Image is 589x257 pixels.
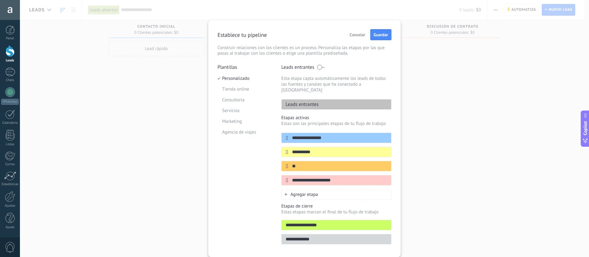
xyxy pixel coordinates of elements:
button: Cancelar [347,30,368,39]
div: Calendario [1,121,19,125]
div: Ayuda [1,225,19,229]
span: Guardar [374,33,388,37]
span: Agregar etapa [291,192,318,197]
p: Plantillas [218,64,272,70]
div: Listas [1,142,19,146]
li: Servicios [218,105,272,116]
div: Panel [1,37,19,41]
div: Estadísticas [1,182,19,186]
p: Establece tu pipeline [218,31,267,38]
p: Esta etapa capta automáticamente los leads de todas las fuentes y canales que ha conectado a [GEO... [281,76,391,93]
span: Cancelar [350,33,365,37]
p: Etapas activas [281,115,391,121]
li: Tienda online [218,84,272,95]
p: Leads entrantes [282,101,319,107]
div: Ajustes [1,204,19,208]
p: Estas etapas marcan el final de tu flujo de trabajo [281,209,391,215]
p: Estas son las principales etapas de tu flujo de trabajo [281,121,391,127]
div: WhatsApp [1,99,19,105]
button: Guardar [370,29,391,40]
p: Leads entrantes [281,64,314,70]
p: Etapas de cierre [281,203,391,209]
li: Personalizado [218,73,272,84]
li: Agencia de viajes [218,127,272,138]
p: Construir relaciones con los clientes es un proceso. Personaliza las etapas por las que pasas al ... [218,45,391,56]
span: Copilot [582,121,588,135]
li: Marketing [218,116,272,127]
div: Chats [1,78,19,82]
li: Consultoria [218,95,272,105]
div: Leads [1,59,19,63]
div: Correo [1,162,19,166]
